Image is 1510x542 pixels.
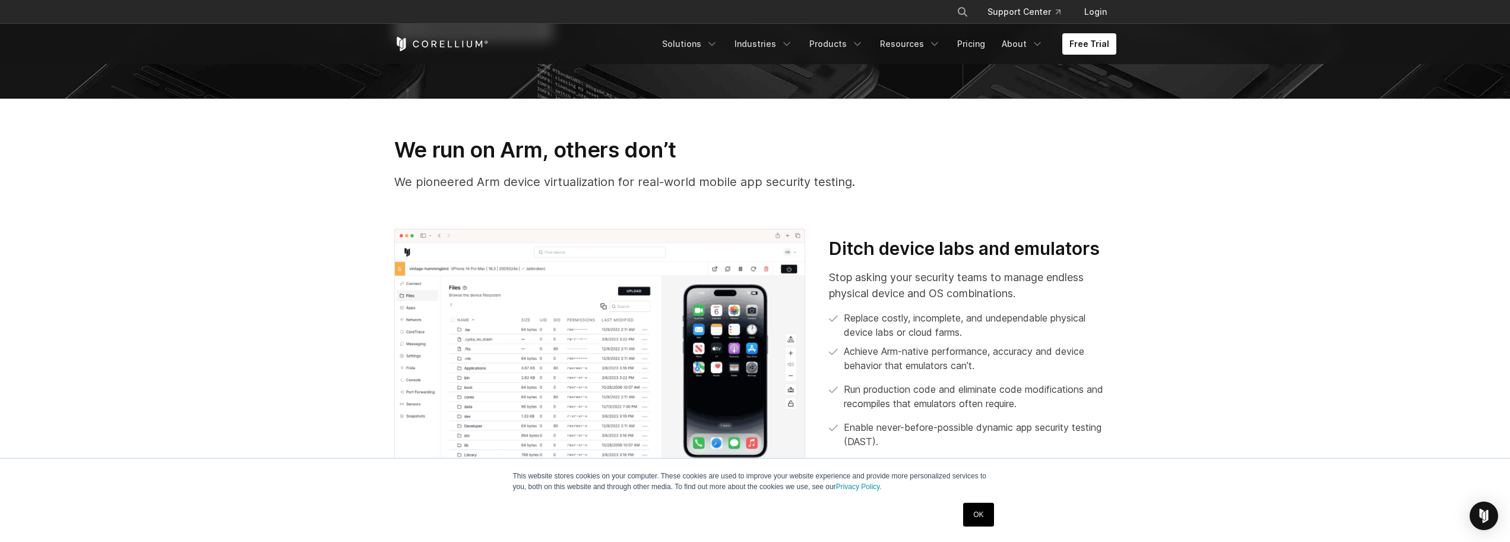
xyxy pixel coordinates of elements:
[394,173,1116,191] p: We pioneered Arm device virtualization for real-world mobile app security testing.
[963,503,993,527] a: OK
[802,33,870,55] a: Products
[844,344,1116,373] p: Achieve Arm-native performance, accuracy and device behavior that emulators can’t.
[727,33,800,55] a: Industries
[995,33,1050,55] a: About
[844,382,1116,411] p: Run production code and eliminate code modifications and recompiles that emulators often require.
[513,471,998,492] p: This website stores cookies on your computer. These cookies are used to improve your website expe...
[394,137,1116,163] h3: We run on Arm, others don’t
[942,1,1116,23] div: Navigation Menu
[655,33,1116,55] div: Navigation Menu
[1470,502,1498,530] div: Open Intercom Messenger
[836,483,882,491] a: Privacy Policy.
[950,33,992,55] a: Pricing
[873,33,948,55] a: Resources
[394,37,489,51] a: Corellium Home
[394,229,806,468] img: Dynamic app security testing (DSAT); iOS pentest
[829,269,1116,301] p: Stop asking your security teams to manage endless physical device and OS combinations.
[844,420,1116,449] p: Enable never-before-possible dynamic app security testing (DAST).
[1062,33,1116,55] a: Free Trial
[952,1,973,23] button: Search
[844,311,1116,339] p: Replace costly, incomplete, and undependable physical device labs or cloud farms.
[978,1,1070,23] a: Support Center
[1075,1,1116,23] a: Login
[829,238,1116,260] h3: Ditch device labs and emulators
[655,33,725,55] a: Solutions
